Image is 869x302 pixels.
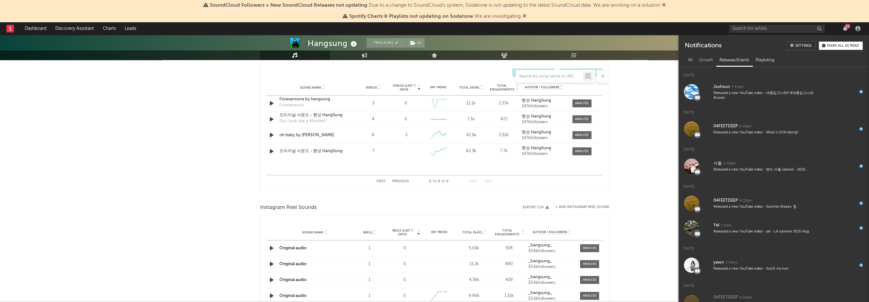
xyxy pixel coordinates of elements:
a: Settings [787,41,816,50]
div: 6:05pm [723,161,736,166]
a: 행성 HangSung [522,114,566,119]
a: yawn2:34amReleased a new YouTube video - Sza의 my turn. [678,253,869,278]
div: 서월 [713,160,722,167]
div: Forevermore by hangsung [279,96,346,103]
div: Hangsung [308,38,358,49]
div: 0 [404,100,407,107]
button: Official(0) [560,68,603,77]
span: Spotify Charts & Playlists not updating on Sodatone [349,14,473,19]
a: Original audio [279,294,306,298]
div: [DATE] [678,141,869,154]
div: 오리지널 사운드 - 행성 HangSung [279,112,346,118]
div: 0 [404,116,407,123]
span: -1 [404,132,408,138]
a: _hangsung_ [528,275,576,279]
div: 33.6k followers [528,249,576,253]
div: 04FEETDEEP [713,123,738,130]
div: 7:44pm [732,85,744,90]
div: 147k followers [522,104,566,109]
a: Original audio [279,246,306,250]
span: Sound Name [302,231,324,234]
strong: 행성 HangSung [522,114,551,118]
a: 서월6:05pmReleased a new YouTube video - 밴드 서월 seowol - 2025.. [678,154,869,178]
div: 2:34am [725,260,738,265]
div: 472 [489,116,518,123]
div: Released a new YouTube video - What is SON doing?. [713,130,825,135]
a: 행성 HangSung [522,130,566,135]
div: 04FEETDEEP [713,294,738,301]
a: 04FEETDEEP6:35pmReleased a new YouTube video - What is SON doing?. [678,117,869,141]
strong: 행성 HangSung [522,130,551,134]
button: Tracking [366,38,406,48]
div: 0 [389,245,420,252]
span: Dismiss [523,14,526,19]
div: Releases/Events [716,55,752,66]
div: Released a new YouTube video - Summer Breeze 🍃. [713,205,825,209]
span: Dismiss [662,3,666,8]
span: Videos [366,86,377,90]
span: Author / Followers [525,85,559,90]
span: Author / Followers [533,230,567,234]
strong: 행성 HangSung [522,98,551,103]
a: 행성 HangSung [522,98,566,103]
div: 04FEETDEEP [713,197,738,205]
div: 4.36k [458,277,490,283]
div: Growth [696,55,716,66]
div: 33.6k followers [528,265,576,269]
div: 12.1k [456,100,486,107]
button: Export CSV [523,205,549,209]
div: 147k followers [522,120,566,124]
div: 3 [358,100,388,107]
div: 429 [493,277,525,283]
div: Yel [713,222,719,229]
div: 1.15k [493,293,525,299]
div: 9.96k [458,293,490,299]
div: 3.32k [489,132,518,138]
a: Discovery Assistant [51,22,98,35]
a: Original audio [279,262,306,266]
a: Yel1:11amReleased a new YouTube video - yel - LA summer 2025 vlog. [678,216,869,240]
span: : We are investigating [349,14,521,19]
div: [DATE] [678,240,869,253]
div: 1:11am [721,223,732,228]
button: (1) [406,38,424,48]
div: 7.1k [456,116,486,123]
div: [DATE] [678,178,869,191]
strong: _hangsung_ [528,275,552,279]
a: Dashboard [20,22,51,35]
button: 21 [843,26,847,31]
span: Videos (last 7 days) [391,84,417,91]
input: Search for artists [729,25,825,33]
div: 42.5k [456,132,486,138]
a: 오리지널 사운드 - 행성 HangSung [279,148,346,154]
div: + Add Instagram Reel Sound [549,205,609,209]
strong: _hangsung_ [528,243,552,247]
span: to [433,180,437,183]
span: of [441,180,445,183]
input: Search by song name or URL [516,74,583,79]
a: Leads [120,22,141,35]
a: oh baby by [PERSON_NAME] [279,132,346,138]
a: Original audio [279,278,306,282]
div: 0 [389,293,420,299]
span: : Due to a change to SoundCloud's system, Sodatone is not updating to the latest SoundCloud data.... [210,3,660,8]
div: Released a new YouTube video - Sza의 my turn. [713,266,825,271]
div: yawn [713,259,724,266]
button: Last [485,180,493,183]
div: 4 [358,116,388,123]
div: 2.37k [489,100,518,107]
strong: _hangsung_ [528,291,552,295]
a: 04FEETDEEP6:00pmReleased a new YouTube video - Summer Breeze 🍃. [678,191,869,216]
strong: _hangsung_ [528,259,552,263]
strong: 행성 HangSung [522,146,551,150]
span: SoundCloud Followers + New SoundCloud Releases not updating [210,3,367,8]
a: Charts [98,22,120,35]
span: Reels (last 7 days) [389,229,417,236]
div: 6:00pm [739,198,752,203]
div: 62.3k [456,148,486,154]
button: + Add Instagram Reel Sound [555,205,609,209]
button: Previous [392,180,409,183]
div: Playlisting [752,55,778,66]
